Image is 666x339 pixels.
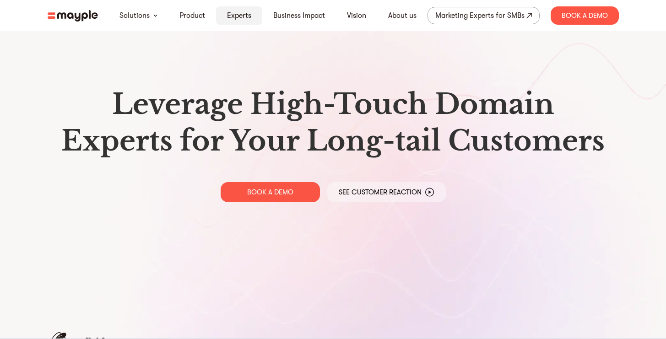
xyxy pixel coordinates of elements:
[119,10,150,21] a: Solutions
[339,188,422,197] p: See Customer Reaction
[221,182,320,202] a: BOOK A DEMO
[327,182,446,202] a: See Customer Reaction
[247,188,293,197] p: BOOK A DEMO
[347,10,366,21] a: Vision
[435,9,525,22] div: Marketing Experts for SMBs
[153,14,157,17] img: arrow-down
[388,10,417,21] a: About us
[48,10,98,22] img: mayple-logo
[428,7,540,24] a: Marketing Experts for SMBs
[179,10,205,21] a: Product
[620,295,666,339] iframe: Chat Widget
[55,86,612,159] h1: Leverage High-Touch Domain Experts for Your Long-tail Customers
[227,10,251,21] a: Experts
[551,6,619,25] div: Book A Demo
[273,10,325,21] a: Business Impact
